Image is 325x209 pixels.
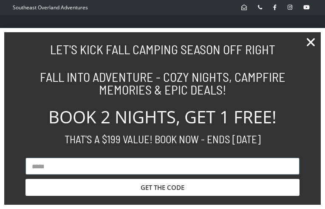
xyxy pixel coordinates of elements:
a: Close [305,36,317,48]
h2: BOOK 2 NIGHTS, GET 1 FREE! [21,109,304,125]
span: GET THE CODE [141,184,184,191]
h2: LET'S KICK FALL CAMPING SEASON OFF RIGHT [21,43,304,56]
h2: THAT'S A $199 VALUE! BOOK NOW - ENDS [DATE] [21,134,304,145]
button: GET THE CODE [25,179,300,196]
p: Southeast Overland Adventures [13,2,88,13]
h2: FALL INTO ADVENTURE - COZY NIGHTS, CAMPFIRE MEMORIES & EPIC DEALS! [21,70,304,96]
